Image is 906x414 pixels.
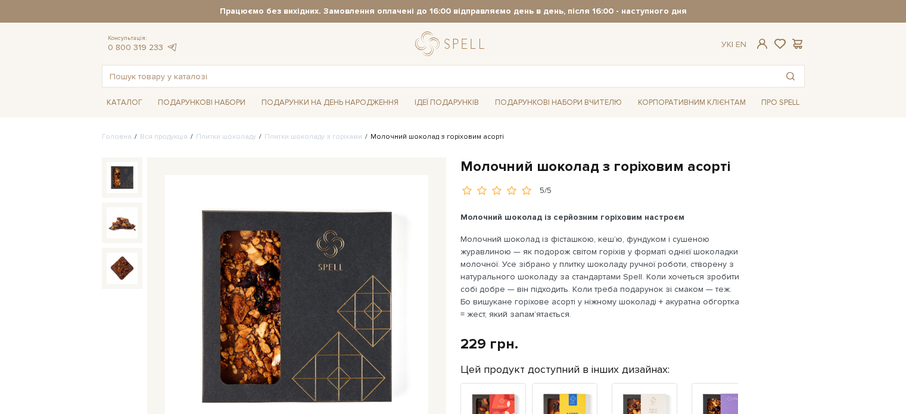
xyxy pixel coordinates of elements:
button: Пошук товару у каталозі [777,66,804,87]
span: | [731,39,733,49]
img: Молочний шоколад з горіховим асорті [107,253,138,284]
div: 5/5 [540,185,552,197]
a: Плитки шоколаду з горіхами [264,132,362,141]
a: Про Spell [756,94,804,112]
a: Каталог [102,94,147,112]
a: Головна [102,132,132,141]
img: Молочний шоколад з горіховим асорті [107,162,138,193]
div: 229 грн. [460,335,518,353]
a: Ідеї подарунків [410,94,484,112]
strong: Працюємо без вихідних. Замовлення оплачені до 16:00 відправляємо день в день, після 16:00 - насту... [102,6,805,17]
p: Молочний шоколад із фісташкою, кеш’ю, фундуком і сушеною журавлиною — як подорож світом горіхів у... [460,233,740,320]
label: Цей продукт доступний в інших дизайнах: [460,363,670,376]
a: telegram [166,42,178,52]
h1: Молочний шоколад з горіховим асорті [460,157,805,176]
a: 0 800 319 233 [108,42,163,52]
img: Молочний шоколад з горіховим асорті [107,207,138,238]
li: Молочний шоколад з горіховим асорті [362,132,504,142]
a: Подарункові набори Вчителю [490,92,627,113]
input: Пошук товару у каталозі [102,66,777,87]
a: Подарунки на День народження [257,94,403,112]
a: En [736,39,746,49]
b: Молочний шоколад із серйозним горіховим настроєм [460,212,684,222]
a: Плитки шоколаду [196,132,256,141]
a: logo [415,32,490,56]
a: Подарункові набори [153,94,250,112]
span: Консультація: [108,35,178,42]
a: Корпоративним клієнтам [633,94,751,112]
a: Вся продукція [140,132,188,141]
div: Ук [721,39,746,50]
